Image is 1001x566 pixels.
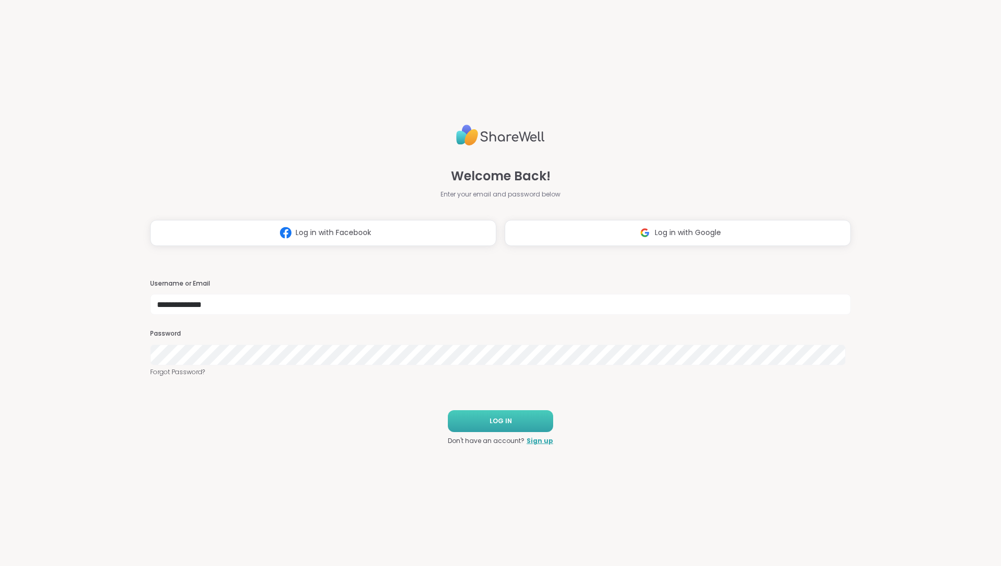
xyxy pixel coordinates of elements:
img: ShareWell Logomark [635,223,655,242]
span: Enter your email and password below [441,190,560,199]
h3: Username or Email [150,279,851,288]
span: Log in with Facebook [296,227,371,238]
span: Welcome Back! [451,167,551,186]
span: Log in with Google [655,227,721,238]
span: Don't have an account? [448,436,524,446]
button: Log in with Facebook [150,220,496,246]
a: Sign up [527,436,553,446]
a: Forgot Password? [150,367,851,377]
img: ShareWell Logo [456,120,545,150]
h3: Password [150,329,851,338]
button: LOG IN [448,410,553,432]
button: Log in with Google [505,220,851,246]
span: LOG IN [490,416,512,426]
img: ShareWell Logomark [276,223,296,242]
